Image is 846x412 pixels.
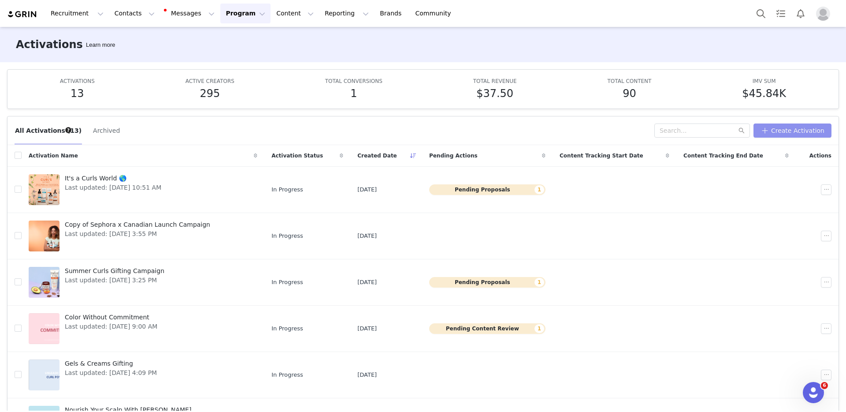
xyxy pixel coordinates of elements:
[186,78,234,84] span: ACTIVE CREATORS
[29,218,257,254] a: Copy of Sephora x Canadian Launch CampaignLast updated: [DATE] 3:55 PM
[65,183,161,192] span: Last updated: [DATE] 10:51 AM
[271,278,303,287] span: In Progress
[623,86,636,101] h5: 90
[29,357,257,393] a: Gels & Creams GiftingLast updated: [DATE] 4:09 PM
[608,78,652,84] span: TOTAL CONTENT
[29,265,257,300] a: Summer Curls Gifting CampaignLast updated: [DATE] 3:25 PM
[271,4,319,23] button: Content
[16,37,83,52] h3: Activations
[271,324,303,333] span: In Progress
[319,4,374,23] button: Reporting
[357,324,377,333] span: [DATE]
[753,124,831,138] button: Create Activation
[357,371,377,379] span: [DATE]
[753,78,776,84] span: IMV SUM
[29,311,257,346] a: Color Without CommitmentLast updated: [DATE] 9:00 AM
[29,152,78,160] span: Activation Name
[683,152,763,160] span: Content Tracking End Date
[742,86,786,101] h5: $45.84K
[271,152,323,160] span: Activation Status
[811,7,839,21] button: Profile
[325,78,382,84] span: TOTAL CONVERSIONS
[65,220,210,229] span: Copy of Sephora x Canadian Launch Campaign
[271,371,303,379] span: In Progress
[751,4,771,23] button: Search
[200,86,220,101] h5: 295
[271,185,303,194] span: In Progress
[357,152,397,160] span: Created Date
[15,124,82,138] button: All Activations (13)
[93,124,120,138] button: Archived
[473,78,517,84] span: TOTAL REVENUE
[84,41,117,49] div: Tooltip anchor
[429,277,545,288] button: Pending Proposals1
[65,266,164,276] span: Summer Curls Gifting Campaign
[29,172,257,207] a: It's a Curls World 🌎Last updated: [DATE] 10:51 AM
[357,232,377,240] span: [DATE]
[7,10,38,19] img: grin logo
[821,382,828,389] span: 6
[791,4,810,23] button: Notifications
[60,78,95,84] span: ACTIVATIONS
[357,185,377,194] span: [DATE]
[65,322,157,331] span: Last updated: [DATE] 9:00 AM
[350,86,357,101] h5: 1
[429,152,478,160] span: Pending Actions
[65,313,157,322] span: Color Without Commitment
[65,276,164,285] span: Last updated: [DATE] 3:25 PM
[803,382,824,403] iframe: Intercom live chat
[816,7,830,21] img: placeholder-profile.jpg
[357,278,377,287] span: [DATE]
[65,229,210,239] span: Last updated: [DATE] 3:55 PM
[738,127,745,134] i: icon: search
[65,359,157,368] span: Gels & Creams Gifting
[476,86,513,101] h5: $37.50
[429,184,545,195] button: Pending Proposals1
[65,368,157,378] span: Last updated: [DATE] 4:09 PM
[410,4,460,23] a: Community
[109,4,160,23] button: Contacts
[560,152,643,160] span: Content Tracking Start Date
[45,4,109,23] button: Recruitment
[220,4,271,23] button: Program
[771,4,790,23] a: Tasks
[654,124,750,138] input: Search...
[160,4,220,23] button: Messages
[70,86,84,101] h5: 13
[271,232,303,240] span: In Progress
[65,174,161,183] span: It's a Curls World 🌎
[375,4,409,23] a: Brands
[796,146,839,165] div: Actions
[64,126,72,134] div: Tooltip anchor
[429,323,545,334] button: Pending Content Review1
